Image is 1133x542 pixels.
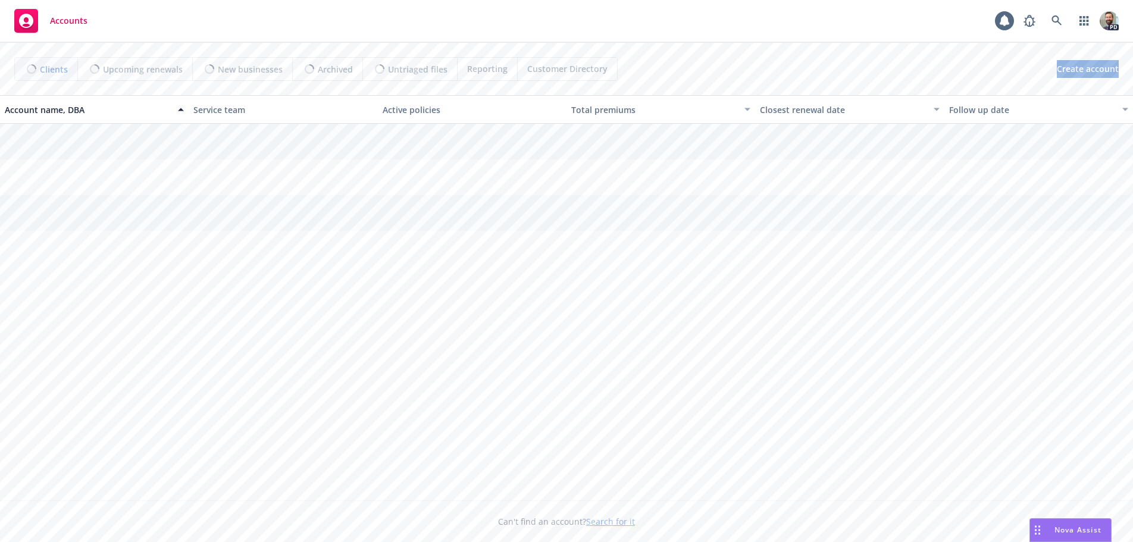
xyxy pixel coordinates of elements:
button: Total premiums [566,95,755,124]
span: Reporting [467,62,508,75]
span: New businesses [218,63,283,76]
span: Archived [318,63,353,76]
div: Service team [193,104,373,116]
div: Closest renewal date [760,104,926,116]
div: Drag to move [1030,519,1045,541]
span: Create account [1057,58,1119,80]
span: Accounts [50,16,87,26]
a: Accounts [10,4,92,37]
a: Search [1045,9,1069,33]
div: Total premiums [571,104,737,116]
button: Closest renewal date [755,95,944,124]
button: Service team [189,95,377,124]
div: Account name, DBA [5,104,171,116]
a: Search for it [586,516,635,527]
a: Switch app [1072,9,1096,33]
a: Create account [1057,60,1119,78]
button: Follow up date [944,95,1133,124]
a: Report a Bug [1018,9,1041,33]
span: Clients [40,63,68,76]
img: photo [1100,11,1119,30]
span: Can't find an account? [498,515,635,528]
div: Active policies [383,104,562,116]
span: Untriaged files [388,63,447,76]
span: Customer Directory [527,62,608,75]
button: Nova Assist [1029,518,1112,542]
div: Follow up date [949,104,1115,116]
span: Upcoming renewals [103,63,183,76]
button: Active policies [378,95,566,124]
span: Nova Assist [1054,525,1101,535]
